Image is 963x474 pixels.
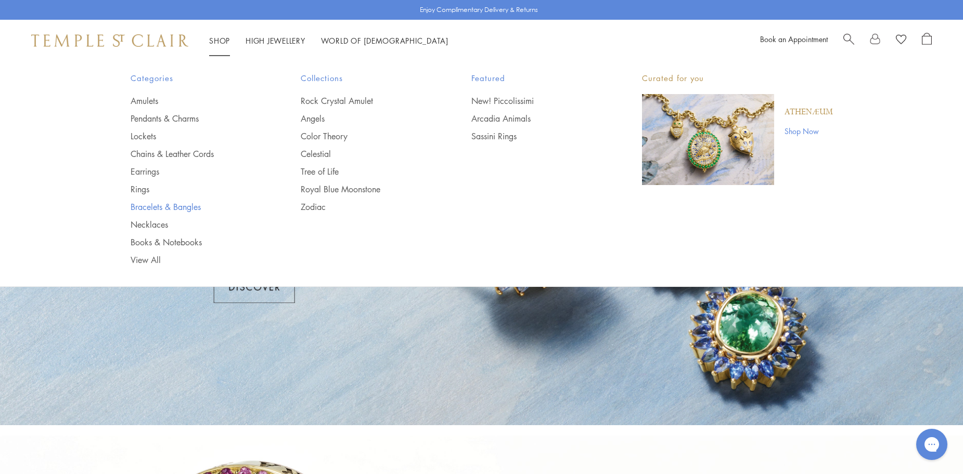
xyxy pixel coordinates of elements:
[131,113,260,124] a: Pendants & Charms
[301,130,430,142] a: Color Theory
[760,34,828,44] a: Book an Appointment
[471,72,600,85] span: Featured
[131,130,260,142] a: Lockets
[301,95,430,107] a: Rock Crystal Amulet
[301,166,430,177] a: Tree of Life
[785,107,833,118] a: Athenæum
[131,201,260,213] a: Bracelets & Bangles
[301,72,430,85] span: Collections
[131,254,260,266] a: View All
[301,148,430,160] a: Celestial
[420,5,538,15] p: Enjoy Complimentary Delivery & Returns
[301,113,430,124] a: Angels
[301,201,430,213] a: Zodiac
[131,95,260,107] a: Amulets
[209,35,230,46] a: ShopShop
[131,219,260,230] a: Necklaces
[785,125,833,137] a: Shop Now
[301,183,430,195] a: Royal Blue Moonstone
[131,166,260,177] a: Earrings
[131,148,260,160] a: Chains & Leather Cords
[131,183,260,195] a: Rings
[471,95,600,107] a: New! Piccolissimi
[471,113,600,124] a: Arcadia Animals
[246,35,305,46] a: High JewelleryHigh Jewellery
[922,33,932,48] a: Open Shopping Bag
[642,72,833,85] p: Curated for you
[131,72,260,85] span: Categories
[911,425,953,464] iframe: Gorgias live chat messenger
[321,35,448,46] a: World of [DEMOGRAPHIC_DATA]World of [DEMOGRAPHIC_DATA]
[471,130,600,142] a: Sassini Rings
[843,33,854,48] a: Search
[896,33,906,48] a: View Wishlist
[31,34,188,47] img: Temple St. Clair
[209,34,448,47] nav: Main navigation
[131,236,260,248] a: Books & Notebooks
